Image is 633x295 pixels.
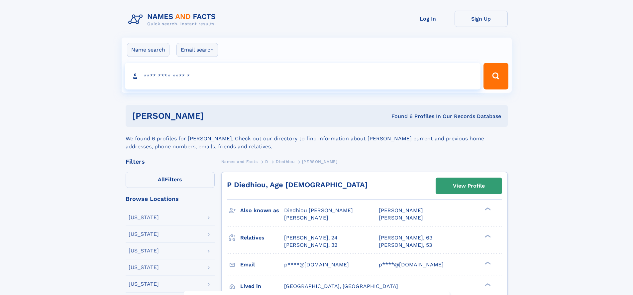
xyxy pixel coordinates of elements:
[126,127,508,151] div: We found 6 profiles for [PERSON_NAME]. Check out our directory to find information about [PERSON_...
[125,63,481,89] input: search input
[276,157,294,166] a: Diedhiou
[132,112,298,120] h1: [PERSON_NAME]
[483,261,491,265] div: ❯
[129,231,159,237] div: [US_STATE]
[483,207,491,211] div: ❯
[453,178,485,194] div: View Profile
[483,282,491,287] div: ❯
[379,207,423,214] span: [PERSON_NAME]
[227,181,368,189] a: P Diedhiou, Age [DEMOGRAPHIC_DATA]
[240,205,284,216] h3: Also known as
[284,283,398,289] span: [GEOGRAPHIC_DATA], [GEOGRAPHIC_DATA]
[483,63,508,89] button: Search Button
[401,11,455,27] a: Log In
[284,241,337,249] a: [PERSON_NAME], 32
[379,215,423,221] span: [PERSON_NAME]
[284,234,338,241] a: [PERSON_NAME], 24
[240,281,284,292] h3: Lived in
[240,259,284,270] h3: Email
[436,178,502,194] a: View Profile
[126,159,215,165] div: Filters
[265,159,268,164] span: D
[126,172,215,188] label: Filters
[240,232,284,243] h3: Relatives
[483,234,491,238] div: ❯
[379,241,432,249] a: [PERSON_NAME], 53
[455,11,508,27] a: Sign Up
[284,207,353,214] span: Diedhiou [PERSON_NAME]
[158,176,165,183] span: All
[129,281,159,287] div: [US_STATE]
[221,157,258,166] a: Names and Facts
[302,159,338,164] span: [PERSON_NAME]
[129,265,159,270] div: [US_STATE]
[129,248,159,253] div: [US_STATE]
[276,159,294,164] span: Diedhiou
[127,43,169,57] label: Name search
[176,43,218,57] label: Email search
[265,157,268,166] a: D
[129,215,159,220] div: [US_STATE]
[126,196,215,202] div: Browse Locations
[297,113,501,120] div: Found 6 Profiles In Our Records Database
[379,234,432,241] a: [PERSON_NAME], 63
[126,11,221,29] img: Logo Names and Facts
[284,215,328,221] span: [PERSON_NAME]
